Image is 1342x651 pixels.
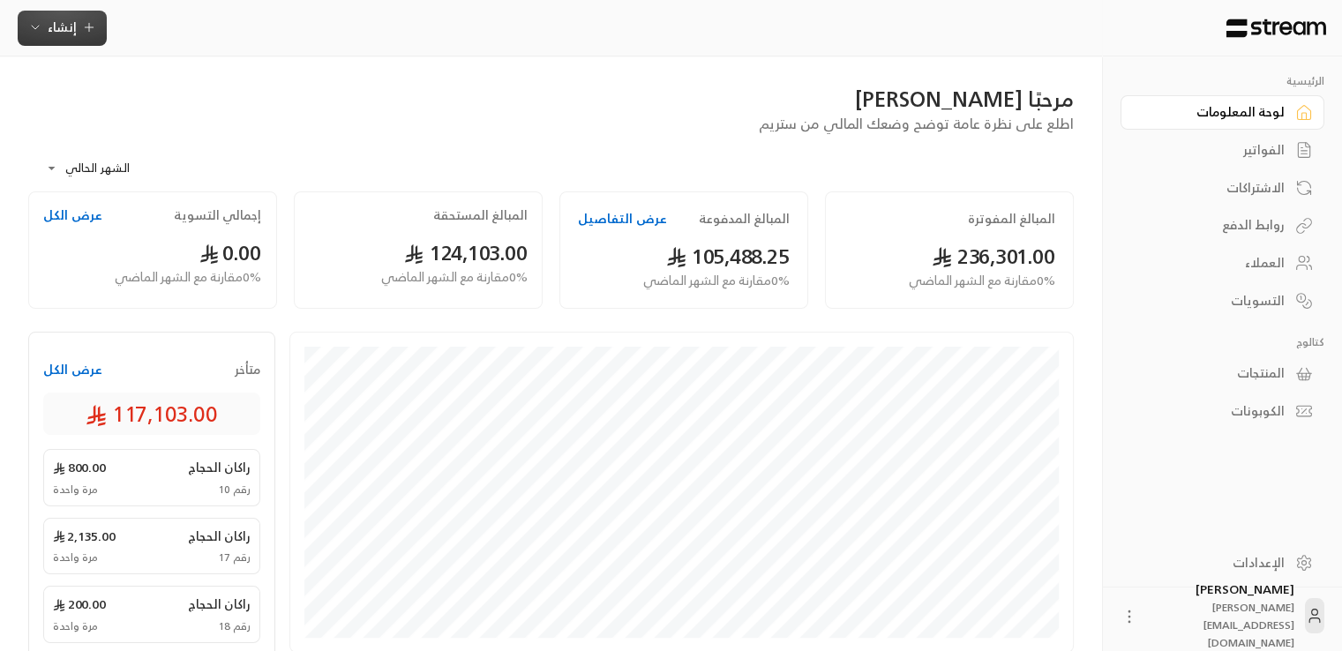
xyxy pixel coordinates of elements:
p: الرئيسية [1121,74,1324,88]
span: مرة واحدة [53,619,98,633]
span: مرة واحدة [53,550,98,565]
a: العملاء [1121,246,1324,281]
a: لوحة المعلومات [1121,95,1324,130]
p: كتالوج [1121,335,1324,349]
span: 117,103.00 [86,400,218,428]
h2: المبالغ المفوترة [968,210,1055,228]
button: عرض الكل [43,206,102,224]
span: اطلع على نظرة عامة توضح وضعك المالي من ستريم [759,111,1074,136]
div: الشهر الحالي [37,146,169,191]
h2: إجمالي التسوية [174,206,261,224]
a: الكوبونات [1121,394,1324,429]
h2: المبالغ المستحقة [433,206,528,224]
span: 236,301.00 [932,238,1055,274]
span: راكان الحجاج [188,595,251,613]
span: متأخر [235,361,260,378]
span: 200.00 [53,595,106,613]
button: عرض التفاصيل [578,210,667,228]
span: 0.00 [199,235,262,271]
div: [PERSON_NAME] [1149,580,1294,651]
a: الإعدادات [1121,545,1324,580]
span: 124,103.00 [404,235,528,271]
span: 2,135.00 [53,528,116,545]
a: الفواتير [1121,133,1324,168]
img: Logo [1225,19,1328,38]
a: روابط الدفع [1121,208,1324,243]
span: رقم 10 [218,483,251,497]
a: التسويات [1121,283,1324,318]
a: الاشتراكات [1121,170,1324,205]
div: التسويات [1143,292,1285,310]
div: المنتجات [1143,364,1285,382]
span: رقم 18 [218,619,251,633]
a: المنتجات [1121,356,1324,391]
div: العملاء [1143,254,1285,272]
span: إنشاء [48,16,77,38]
div: الإعدادات [1143,554,1285,572]
span: 105,488.25 [666,238,790,274]
span: 0 % مقارنة مع الشهر الماضي [643,272,790,290]
span: رقم 17 [218,550,251,565]
div: لوحة المعلومات [1143,103,1285,121]
span: 0 % مقارنة مع الشهر الماضي [381,268,528,287]
button: عرض الكل [43,361,102,378]
div: الاشتراكات [1143,179,1285,197]
span: راكان الحجاج [188,528,251,545]
div: الكوبونات [1143,402,1285,420]
div: الفواتير [1143,141,1285,159]
span: 0 % مقارنة مع الشهر الماضي [909,272,1055,290]
div: روابط الدفع [1143,216,1285,234]
span: مرة واحدة [53,483,98,497]
div: مرحبًا [PERSON_NAME] [28,85,1074,113]
h2: المبالغ المدفوعة [699,210,790,228]
span: راكان الحجاج [188,459,251,476]
span: 800.00 [53,459,106,476]
span: 0 % مقارنة مع الشهر الماضي [115,268,261,287]
button: إنشاء [18,11,107,46]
